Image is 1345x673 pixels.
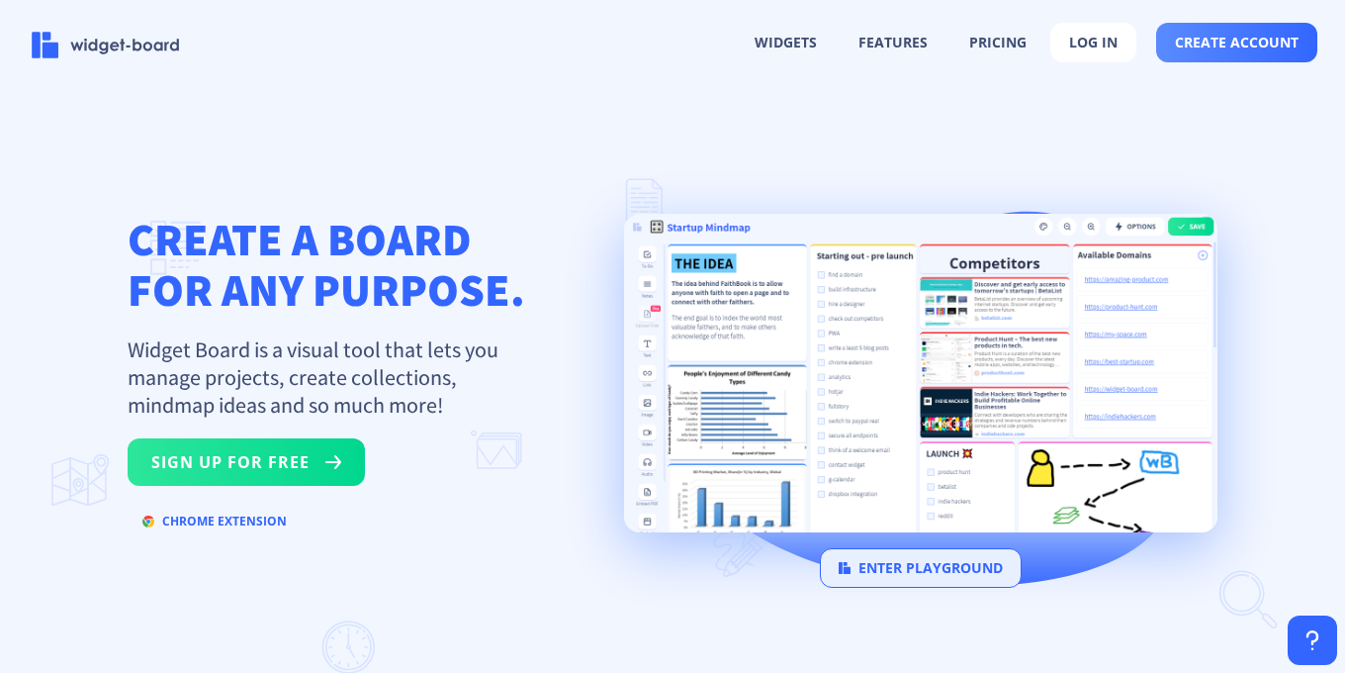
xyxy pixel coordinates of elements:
button: log in [1050,23,1136,62]
button: chrome extension [128,506,302,537]
button: pricing [951,24,1044,61]
img: logo.svg [839,562,851,574]
button: create account [1156,23,1317,62]
button: features [841,24,945,61]
button: enter playground [820,548,1022,588]
img: chrome.svg [142,516,154,528]
h1: CREATE A BOARD FOR ANY PURPOSE. [128,214,525,315]
a: chrome extension [128,518,302,536]
p: Widget Board is a visual tool that lets you manage projects, create collections, mindmap ideas an... [128,336,523,419]
button: widgets [737,24,835,61]
span: create account [1175,35,1299,50]
img: logo-name.svg [32,32,180,58]
button: sign up for free [128,438,365,486]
